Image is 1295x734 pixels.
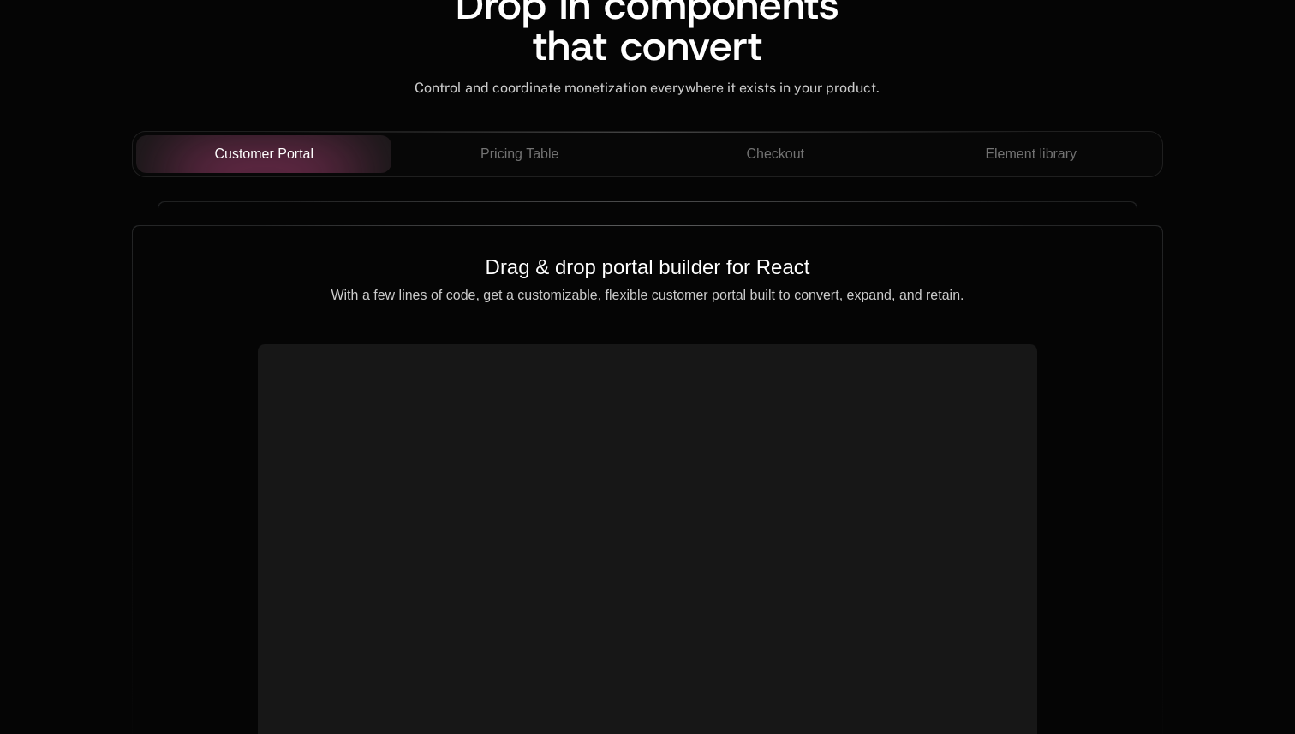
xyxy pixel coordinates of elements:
[136,135,392,173] button: Customer Portal
[903,135,1159,173] button: Element library
[985,144,1077,164] span: Element library
[160,254,1135,281] h2: Drag & drop portal builder for React
[647,135,904,173] button: Checkout
[160,288,1135,303] p: With a few lines of code, get a customizable, flexible customer portal built to convert, expand, ...
[214,144,313,164] span: Customer Portal
[415,80,880,96] span: Control and coordinate monetization everywhere it exists in your product.
[480,144,558,164] span: Pricing Table
[746,144,804,164] span: Checkout
[391,135,647,173] button: Pricing Table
